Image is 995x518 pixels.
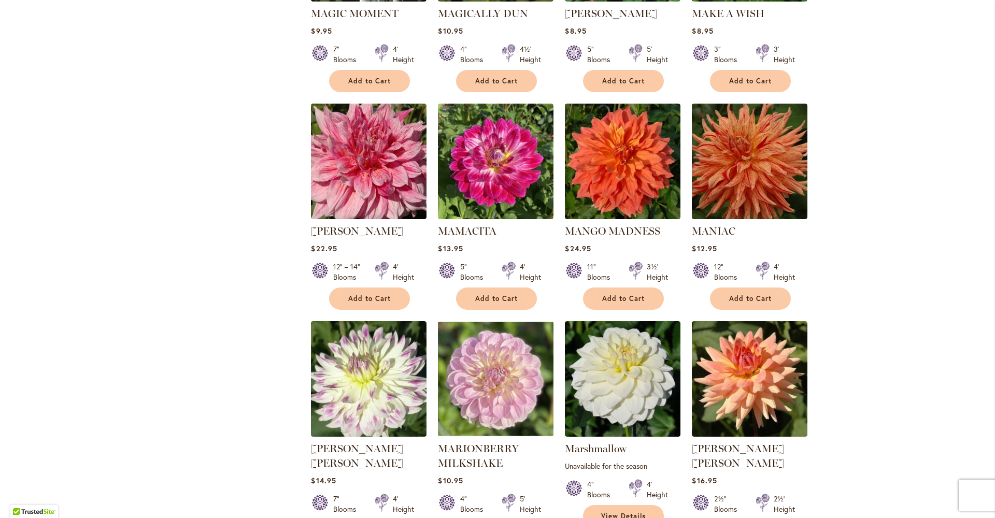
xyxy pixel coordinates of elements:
a: Maniac [692,211,807,221]
a: MAKI [311,211,427,221]
div: 4' Height [647,479,668,500]
div: 2½" Blooms [714,494,743,514]
img: MARIONBERRY MILKSHAKE [438,321,553,437]
a: MARIONBERRY MILKSHAKE [438,429,553,439]
a: MAGICALLY DUN [438,7,528,20]
div: 4½' Height [520,44,541,65]
span: Add to Cart [729,77,772,85]
img: Mamacita [438,104,553,219]
span: $10.95 [438,26,463,36]
button: Add to Cart [583,287,664,310]
a: MAGIC MOMENT [311,7,399,20]
iframe: Launch Accessibility Center [8,481,37,510]
div: 4" Blooms [460,494,489,514]
a: [PERSON_NAME] [PERSON_NAME] [311,442,403,469]
img: Maniac [692,104,807,219]
button: Add to Cart [710,70,791,92]
button: Add to Cart [583,70,664,92]
div: 7" Blooms [333,494,362,514]
a: MANIAC [692,225,735,237]
img: Mango Madness [565,104,680,219]
span: $10.95 [438,476,463,485]
span: Add to Cart [348,77,391,85]
div: 4' Height [774,262,795,282]
div: 3' Height [774,44,795,65]
img: MAKI [311,104,427,219]
a: MAMACITA [438,225,496,237]
div: 3½' Height [647,262,668,282]
span: $16.95 [692,476,717,485]
span: $8.95 [565,26,586,36]
span: Add to Cart [602,77,645,85]
div: 4" Blooms [460,44,489,65]
span: Add to Cart [602,294,645,303]
div: 5" Blooms [460,262,489,282]
div: 3" Blooms [714,44,743,65]
a: [PERSON_NAME] [311,225,403,237]
a: Marshmallow [565,442,627,455]
button: Add to Cart [329,70,410,92]
div: 4' Height [520,262,541,282]
a: Mango Madness [565,211,680,221]
span: Add to Cart [475,294,518,303]
button: Add to Cart [710,287,791,310]
div: 4' Height [393,44,414,65]
button: Add to Cart [456,287,537,310]
div: 4' Height [393,494,414,514]
span: $14.95 [311,476,336,485]
a: Mamacita [438,211,553,221]
p: Unavailable for the season [565,461,680,471]
div: 12" – 14" Blooms [333,262,362,282]
img: MARGARET ELLEN [311,321,427,437]
div: 5' Height [520,494,541,514]
div: 12" Blooms [714,262,743,282]
span: Add to Cart [348,294,391,303]
a: MARIONBERRY MILKSHAKE [438,442,519,469]
span: $13.95 [438,243,463,253]
a: [PERSON_NAME] [565,7,657,20]
a: MAKE A WISH [692,7,764,20]
span: $24.95 [565,243,591,253]
button: Add to Cart [329,287,410,310]
a: [PERSON_NAME] [PERSON_NAME] [692,442,784,469]
span: Add to Cart [729,294,772,303]
span: $22.95 [311,243,337,253]
a: Marshmallow [565,429,680,439]
button: Add to Cart [456,70,537,92]
a: MANGO MADNESS [565,225,660,237]
div: 5" Blooms [587,44,616,65]
img: Marshmallow [565,321,680,437]
div: 4' Height [393,262,414,282]
a: Mary Jo [692,429,807,439]
span: $12.95 [692,243,717,253]
div: 2½' Height [774,494,795,514]
span: Add to Cart [475,77,518,85]
div: 7" Blooms [333,44,362,65]
a: MARGARET ELLEN [311,429,427,439]
div: 11" Blooms [587,262,616,282]
span: $8.95 [692,26,713,36]
div: 4" Blooms [587,479,616,500]
span: $9.95 [311,26,332,36]
div: 5' Height [647,44,668,65]
img: Mary Jo [692,321,807,437]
